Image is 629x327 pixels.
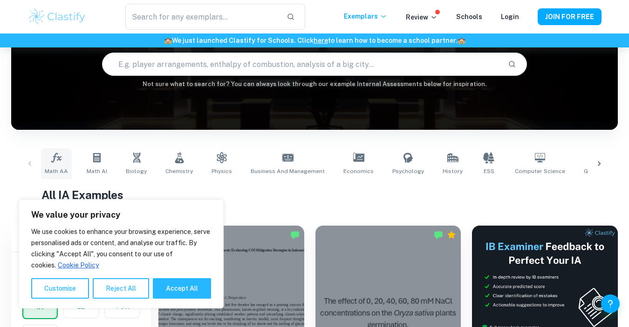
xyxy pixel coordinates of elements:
p: We use cookies to enhance your browsing experience, serve personalised ads or content, and analys... [31,226,211,271]
img: Marked [434,230,443,240]
a: Login [501,13,519,20]
span: Geography [584,167,614,175]
span: Math AA [45,167,68,175]
span: Economics [343,167,374,175]
a: Cookie Policy [57,261,99,269]
span: Biology [126,167,147,175]
span: Business and Management [251,167,325,175]
p: Exemplars [344,11,387,21]
button: Accept All [153,278,211,299]
button: JOIN FOR FREE [538,8,602,25]
p: Review [406,12,438,22]
input: E.g. player arrangements, enthalpy of combustion, analysis of a big city... [103,51,500,77]
h6: Not sure what to search for? You can always look through our example Internal Assessments below f... [11,80,618,89]
span: Psychology [392,167,424,175]
button: Reject All [93,278,149,299]
img: Marked [290,230,300,240]
span: Math AI [87,167,107,175]
span: Chemistry [165,167,193,175]
h6: We just launched Clastify for Schools. Click to learn how to become a school partner. [2,35,627,46]
div: Premium [447,230,456,240]
img: Clastify logo [27,7,87,26]
span: 🏫 [164,37,172,44]
button: Help and Feedback [601,294,620,313]
input: Search for any exemplars... [125,4,279,30]
span: Physics [212,167,232,175]
span: Computer Science [515,167,565,175]
h1: All IA Examples [41,187,588,203]
button: Customise [31,278,89,299]
a: Schools [456,13,482,20]
p: We value your privacy [31,209,211,220]
span: ESS [484,167,494,175]
button: Search [504,56,520,72]
span: 🏫 [458,37,465,44]
a: here [314,37,328,44]
span: History [443,167,463,175]
div: We value your privacy [19,200,224,308]
h6: Filter exemplars [11,226,151,252]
